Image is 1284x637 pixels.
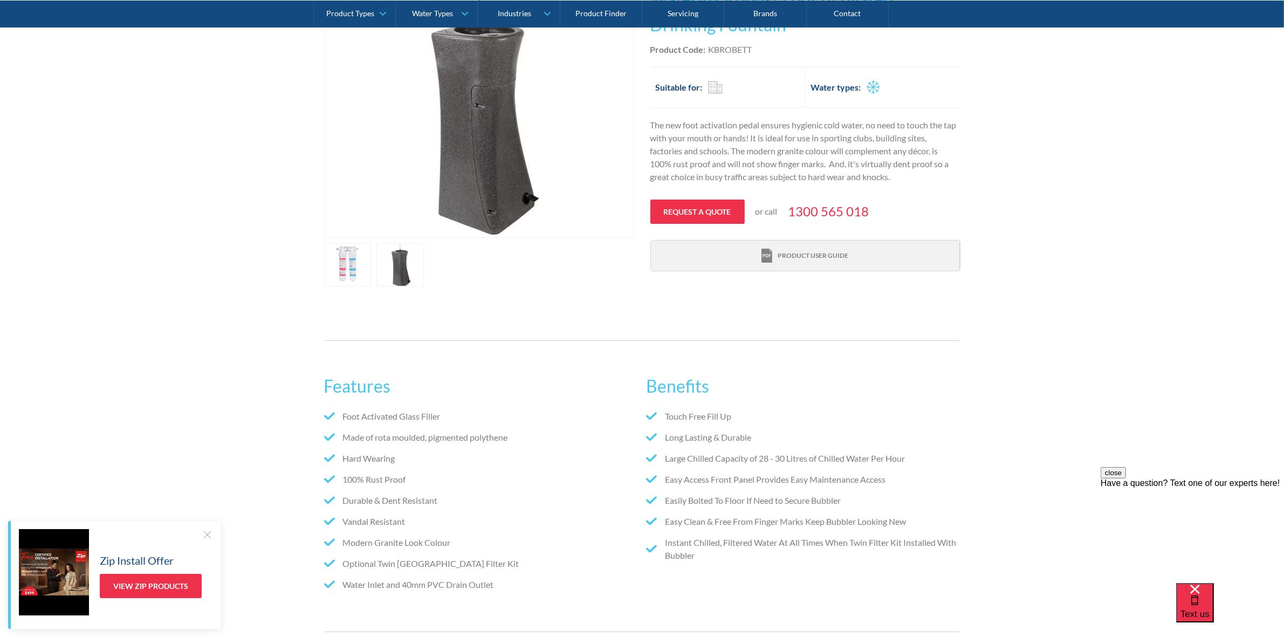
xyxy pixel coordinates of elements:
div: Product user guide [778,251,848,261]
li: Touch Free Fill Up [646,410,960,423]
a: 1300 565 018 [788,202,869,221]
a: print iconProduct user guide [651,241,959,271]
h2: Suitable for: [656,81,703,94]
div: Product Types [326,9,374,18]
li: Foot Activated Glass Filler [324,410,638,423]
a: open lightbox [376,243,424,286]
li: Modern Granite Look Colour [324,536,638,549]
strong: Product Code: [650,44,706,54]
div: KBROBETT [709,43,752,56]
li: Easily Bolted To Floor If Need to Secure Bubbler [646,494,960,507]
li: Water Inlet and 40mm PVC Drain Outlet [324,578,638,591]
iframe: podium webchat widget bubble [1176,583,1284,637]
h2: Water types: [811,81,861,94]
li: Made of rota moulded, pigmented polythene [324,431,638,444]
h2: Features [324,373,638,399]
p: The new foot activation pedal ensures hygienic cold water, no need to touch the tap with your mou... [650,119,960,183]
li: 100% Rust Proof [324,473,638,486]
a: open lightbox [324,243,372,286]
div: Water Types [412,9,453,18]
li: Easy Access Front Panel Provides Easy Maintenance Access [646,473,960,486]
li: Hard Wearing [324,452,638,465]
li: Durable & Dent Resistant [324,494,638,507]
a: Request a quote [650,200,745,224]
div: Industries [498,9,531,18]
p: or call [756,205,778,218]
li: Easy Clean & Free From Finger Marks Keep Bubbler Looking New [646,515,960,528]
img: print icon [761,249,772,263]
a: View Zip Products [100,574,202,598]
li: Long Lasting & Durable [646,431,960,444]
li: Instant Chilled, Filtered Water At All Times When Twin Filter Kit Installed With Bubbler [646,536,960,562]
iframe: podium webchat widget prompt [1101,467,1284,597]
li: Vandal Resistant [324,515,638,528]
img: Zip Install Offer [19,529,89,615]
h2: Benefits [646,373,960,399]
h5: Zip Install Offer [100,552,174,568]
li: Optional Twin [GEOGRAPHIC_DATA] Filter Kit [324,557,638,570]
li: Large Chilled Capacity of 28 - 30 Litres of Chilled Water Per Hour [646,452,960,465]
